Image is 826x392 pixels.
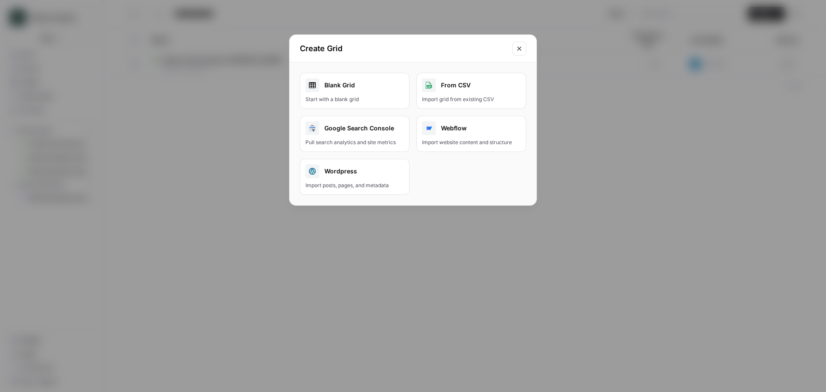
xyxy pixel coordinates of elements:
a: Blank GridStart with a blank grid [300,73,410,109]
div: Start with a blank grid [305,96,404,103]
button: Close modal [512,42,526,56]
button: Google Search ConsolePull search analytics and site metrics [300,116,410,152]
div: Import grid from existing CSV [422,96,521,103]
button: WebflowImport website content and structure [416,116,526,152]
div: Google Search Console [305,121,404,135]
div: Blank Grid [305,78,404,92]
button: WordpressImport posts, pages, and metadata [300,159,410,195]
div: Import posts, pages, and metadata [305,182,404,189]
h2: Create Grid [300,43,507,55]
div: Pull search analytics and site metrics [305,139,404,146]
div: From CSV [422,78,521,92]
button: From CSVImport grid from existing CSV [416,73,526,109]
div: Wordpress [305,164,404,178]
div: Webflow [422,121,521,135]
div: Import website content and structure [422,139,521,146]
